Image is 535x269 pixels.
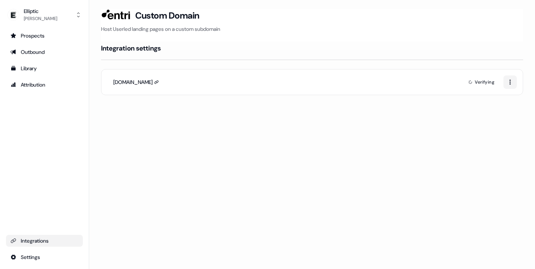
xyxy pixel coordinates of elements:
a: Go to outbound experience [6,46,83,58]
span: Verifying [475,78,495,86]
div: Prospects [10,32,78,39]
div: Elliptic [24,7,57,15]
div: Settings [10,253,78,261]
a: Go to integrations [6,235,83,247]
div: [DOMAIN_NAME] [113,78,153,86]
h4: Integration settings [101,44,161,53]
div: Outbound [10,48,78,56]
p: Host Userled landing pages on a custom subdomain [101,25,523,33]
button: Elliptic[PERSON_NAME] [6,6,83,24]
h3: Custom Domain [135,10,200,21]
div: [PERSON_NAME] [24,15,57,22]
a: Go to attribution [6,79,83,91]
div: Attribution [10,81,78,88]
div: Integrations [10,237,78,244]
a: Go to templates [6,62,83,74]
a: Go to integrations [6,251,83,263]
a: [DOMAIN_NAME] [113,78,159,86]
div: Library [10,65,78,72]
a: Go to prospects [6,30,83,42]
